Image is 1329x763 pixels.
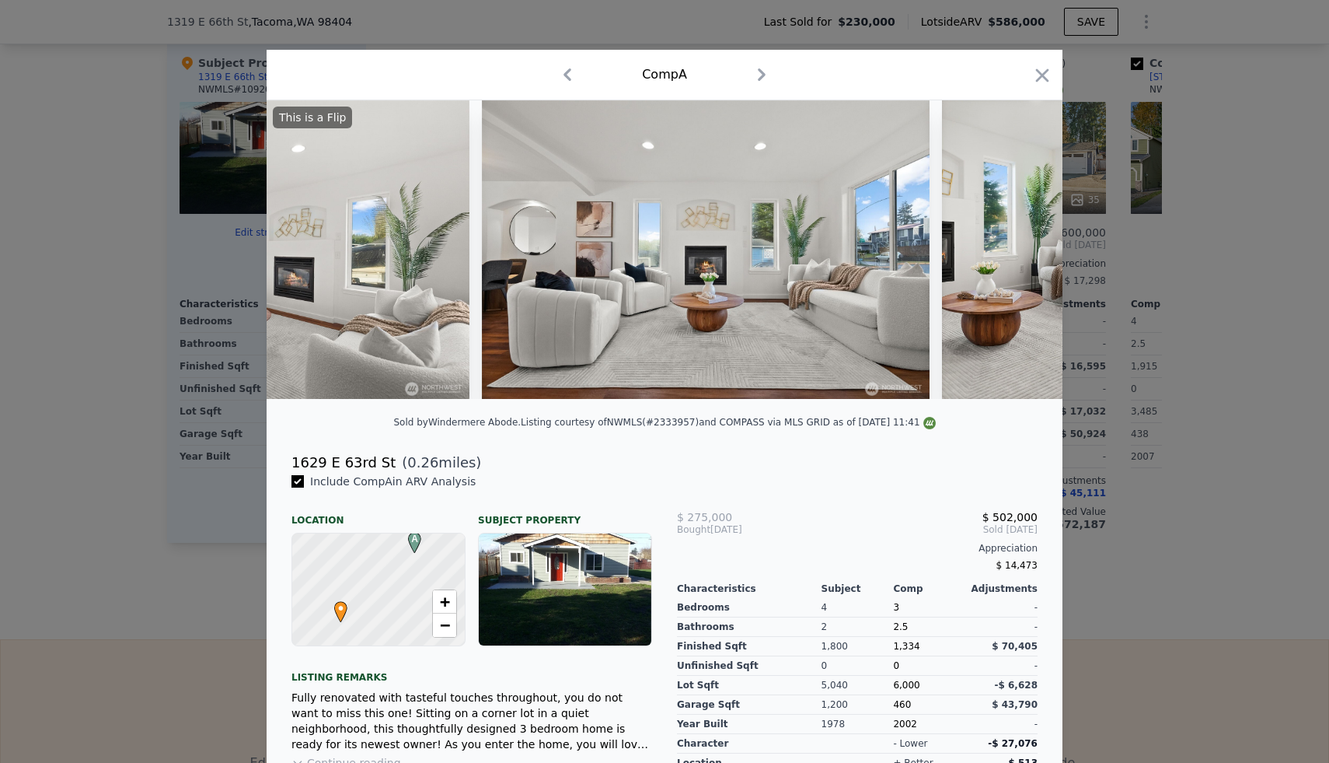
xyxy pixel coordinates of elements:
[821,618,894,637] div: 2
[988,738,1038,749] span: -$ 27,076
[404,532,425,546] span: A
[677,656,821,676] div: Unfinished Sqft
[291,502,466,527] div: Location
[923,417,936,429] img: NWMLS Logo
[393,417,521,428] div: Sold by Windermere Abode .
[893,715,965,734] div: 2002
[965,656,1038,676] div: -
[677,734,821,754] div: character
[821,695,894,715] div: 1,200
[677,676,821,695] div: Lot Sqft
[478,502,652,527] div: Subject Property
[821,583,894,595] div: Subject
[433,614,456,637] a: Zoom out
[291,659,652,684] div: Listing remarks
[995,680,1038,691] span: -$ 6,628
[821,676,894,695] div: 5,040
[273,107,352,128] div: This is a Flip
[677,598,821,618] div: Bedrooms
[677,715,821,734] div: Year Built
[677,511,732,523] span: $ 275,000
[440,615,450,635] span: −
[893,660,899,671] span: 0
[304,475,482,488] span: Include Comp A in ARV Analysis
[821,598,894,618] div: 4
[965,583,1038,595] div: Adjustments
[677,637,821,656] div: Finished Sqft
[893,602,899,613] span: 3
[992,641,1038,652] span: $ 70,405
[677,542,1038,555] div: Appreciation
[407,454,438,471] span: 0.26
[821,715,894,734] div: 1978
[396,452,481,474] span: ( miles)
[482,100,929,399] img: Property Img
[982,511,1038,523] span: $ 502,000
[440,592,450,611] span: +
[893,618,965,637] div: 2.5
[677,618,821,637] div: Bathrooms
[291,690,652,752] div: Fully renovated with tasteful touches throughout, you do not want to miss this one! Sitting on a ...
[291,452,396,474] div: 1629 E 63rd St
[942,100,1141,399] img: Property Img
[642,65,687,84] div: Comp A
[893,699,911,710] span: 460
[330,601,340,611] div: •
[677,523,710,536] span: Bought
[677,523,797,536] div: [DATE]
[965,715,1038,734] div: -
[404,532,413,541] div: A
[330,597,351,620] span: •
[965,618,1038,637] div: -
[821,656,894,676] div: 0
[893,737,927,750] div: - lower
[433,590,456,614] a: Zoom in
[821,637,894,656] div: 1,800
[992,699,1038,710] span: $ 43,790
[965,598,1038,618] div: -
[893,641,919,652] span: 1,334
[677,695,821,715] div: Garage Sqft
[893,680,919,691] span: 6,000
[893,583,965,595] div: Comp
[677,583,821,595] div: Characteristics
[797,523,1038,536] span: Sold [DATE]
[996,560,1038,571] span: $ 14,473
[521,417,935,428] div: Listing courtesy of NWMLS (#2333957) and COMPASS via MLS GRID as of [DATE] 11:41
